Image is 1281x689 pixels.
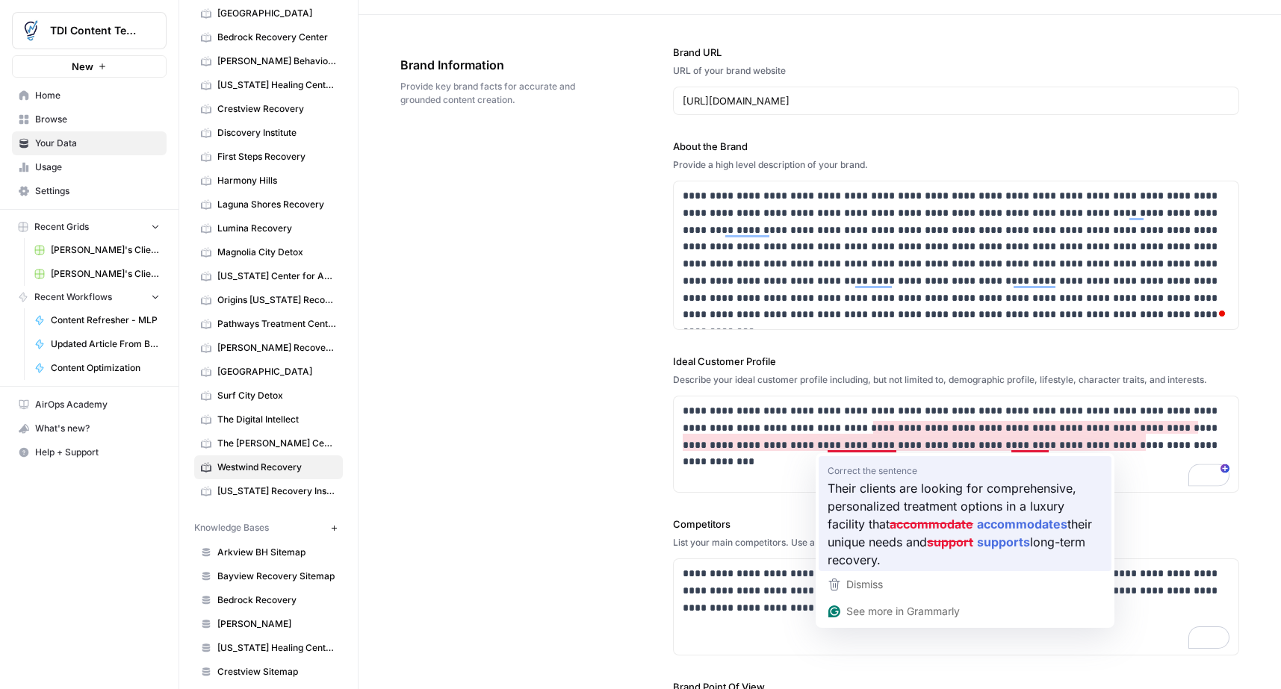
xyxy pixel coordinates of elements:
button: What's new? [12,417,167,440]
a: Harmony Hills [194,169,343,193]
a: [GEOGRAPHIC_DATA] [194,1,343,25]
a: [PERSON_NAME] [194,612,343,636]
a: Crestview Sitemap [194,660,343,684]
span: [GEOGRAPHIC_DATA] [217,365,336,378]
span: Recent Workflows [34,290,112,304]
a: Bayview Recovery Sitemap [194,564,343,588]
a: [PERSON_NAME]'s Clients - New Content [28,262,167,286]
a: Updated Article From Brief [28,332,167,356]
label: Brand URL [673,45,1239,60]
label: Ideal Customer Profile [673,354,1239,369]
a: Discovery Institute [194,121,343,145]
a: Content Optimization [28,356,167,380]
a: Westwind Recovery [194,455,343,479]
a: [US_STATE] Healing Centers Sitemap [194,636,343,660]
span: Provide key brand facts for accurate and grounded content creation. [400,80,589,107]
span: The Digital Intellect [217,413,336,426]
a: AirOps Academy [12,393,167,417]
span: [PERSON_NAME]'s Clients - New Content [51,267,160,281]
span: The [PERSON_NAME] Center [217,437,336,450]
span: Westwind Recovery [217,461,336,474]
a: [PERSON_NAME] Recovery Center [194,336,343,360]
div: To enrich screen reader interactions, please activate Accessibility in Grammarly extension settings [674,396,1238,492]
span: Arkview BH Sitemap [217,546,336,559]
span: Bedrock Recovery Center [217,31,336,44]
span: First Steps Recovery [217,150,336,163]
span: Laguna Shores Recovery [217,198,336,211]
a: Origins [US_STATE] Recovery [194,288,343,312]
span: [PERSON_NAME]'s Clients - Optimizing Content [51,243,160,257]
button: Recent Workflows [12,286,167,308]
span: AirOps Academy [35,398,160,411]
a: [US_STATE] Healing Centers [194,73,343,97]
img: TDI Content Team Logo [17,17,44,44]
label: About the Brand [673,139,1239,154]
span: Crestview Recovery [217,102,336,116]
a: The Digital Intellect [194,408,343,431]
a: The [PERSON_NAME] Center [194,431,343,455]
span: [US_STATE] Healing Centers Sitemap [217,641,336,655]
div: To enrich screen reader interactions, please activate Accessibility in Grammarly extension settings [674,559,1238,655]
span: [PERSON_NAME] Behavioral Health [217,54,336,68]
span: Recent Grids [34,220,89,234]
span: Content Optimization [51,361,160,375]
button: Help + Support [12,440,167,464]
button: New [12,55,167,78]
span: Magnolia City Detox [217,246,336,259]
a: Laguna Shores Recovery [194,193,343,216]
span: Content Refresher - MLP [51,314,160,327]
button: Recent Grids [12,216,167,238]
div: URL of your brand website [673,64,1239,78]
span: Updated Article From Brief [51,337,160,351]
span: Usage [35,160,160,174]
a: Surf City Detox [194,384,343,408]
span: Crestview Sitemap [217,665,336,679]
a: Lumina Recovery [194,216,343,240]
span: Discovery Institute [217,126,336,140]
span: [US_STATE] Center for Adolescent Wellness [217,269,336,283]
span: [PERSON_NAME] [217,617,336,631]
div: Describe your ideal customer profile including, but not limited to, demographic profile, lifestyl... [673,373,1239,387]
span: Help + Support [35,446,160,459]
a: Arkview BH Sitemap [194,540,343,564]
span: Your Data [35,137,160,150]
span: New [72,59,93,74]
span: Bedrock Recovery [217,593,336,607]
span: Bayview Recovery Sitemap [217,570,336,583]
span: Surf City Detox [217,389,336,402]
span: Lumina Recovery [217,222,336,235]
a: Magnolia City Detox [194,240,343,264]
div: What's new? [13,417,166,440]
a: Home [12,84,167,107]
span: Origins [US_STATE] Recovery [217,293,336,307]
button: Workspace: TDI Content Team [12,12,167,49]
a: [GEOGRAPHIC_DATA] [194,360,343,384]
a: Bedrock Recovery Center [194,25,343,49]
span: Brand Information [400,56,589,74]
span: [US_STATE] Healing Centers [217,78,336,92]
div: Provide a high level description of your brand. [673,158,1239,172]
span: [PERSON_NAME] Recovery Center [217,341,336,355]
label: Competitors [673,517,1239,531]
span: TDI Content Team [50,23,140,38]
span: Settings [35,184,160,198]
a: [US_STATE] Center for Adolescent Wellness [194,264,343,288]
a: Usage [12,155,167,179]
a: [PERSON_NAME] Behavioral Health [194,49,343,73]
a: [US_STATE] Recovery Institute [194,479,343,503]
a: Your Data [12,131,167,155]
span: Pathways Treatment Center [217,317,336,331]
a: Crestview Recovery [194,97,343,121]
a: Bedrock Recovery [194,588,343,612]
span: Knowledge Bases [194,521,269,534]
span: Harmony Hills [217,174,336,187]
span: Browse [35,113,160,126]
a: Content Refresher - MLP [28,308,167,332]
a: Settings [12,179,167,203]
a: [PERSON_NAME]'s Clients - Optimizing Content [28,238,167,262]
span: [GEOGRAPHIC_DATA] [217,7,336,20]
span: Home [35,89,160,102]
a: Pathways Treatment Center [194,312,343,336]
div: To enrich screen reader interactions, please activate Accessibility in Grammarly extension settings [674,181,1238,329]
a: First Steps Recovery [194,145,343,169]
